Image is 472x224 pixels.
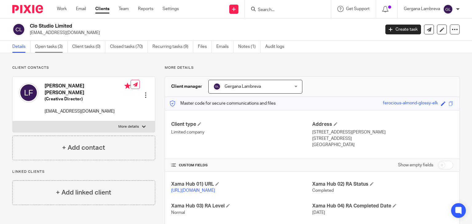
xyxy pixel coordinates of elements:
a: Reports [138,6,153,12]
a: Settings [163,6,179,12]
a: Recurring tasks (9) [152,41,193,53]
h4: Xama Hub 04) RA Completed Date [312,203,453,209]
p: Linked clients [12,169,155,174]
h3: Client manager [171,83,202,90]
span: Get Support [346,7,370,11]
h4: Xama Hub 03) RA Level [171,203,312,209]
a: Notes (1) [238,41,261,53]
h4: + Add contact [62,143,105,153]
h2: Clo Studio Limited [30,23,307,29]
a: Details [12,41,30,53]
img: svg%3E [19,83,38,102]
p: More details [118,124,139,129]
a: Open tasks (3) [35,41,68,53]
p: [STREET_ADDRESS][PERSON_NAME] [312,129,453,135]
h4: CUSTOM FIELDS [171,163,312,168]
p: Limited company [171,129,312,135]
a: Closed tasks (70) [110,41,148,53]
h5: (Creative Director) [45,96,131,102]
p: Master code for secure communications and files [170,100,276,106]
a: Emails [216,41,234,53]
a: Client tasks (0) [72,41,105,53]
span: Gergana Lambreva [225,84,261,89]
p: Client contacts [12,65,155,70]
h4: [PERSON_NAME] [PERSON_NAME] [45,83,131,96]
input: Search [257,7,313,13]
img: svg%3E [443,4,453,14]
a: [URL][DOMAIN_NAME] [171,188,215,193]
h4: Xama Hub 01) URL [171,181,312,187]
div: ferocious-almond-glossy-elk [383,100,438,107]
p: [GEOGRAPHIC_DATA] [312,142,453,148]
span: Normal [171,210,185,215]
a: Team [119,6,129,12]
a: Create task [385,25,421,34]
label: Show empty fields [398,162,433,168]
i: Primary [124,83,131,89]
p: Gergana Lambreva [404,6,440,12]
p: [EMAIL_ADDRESS][DOMAIN_NAME] [45,108,131,114]
span: [DATE] [312,210,325,215]
a: Email [76,6,86,12]
span: Completed [312,188,334,193]
h4: + Add linked client [56,188,111,197]
p: More details [165,65,460,70]
h4: Address [312,121,453,128]
h4: Client type [171,121,312,128]
a: Audit logs [265,41,289,53]
a: Clients [95,6,109,12]
img: svg%3E [213,83,221,90]
a: Work [57,6,67,12]
h4: Xama Hub 02) RA Status [312,181,453,187]
img: Pixie [12,5,43,13]
p: [EMAIL_ADDRESS][DOMAIN_NAME] [30,30,376,36]
img: svg%3E [12,23,25,36]
a: Files [198,41,212,53]
p: [STREET_ADDRESS] [312,136,453,142]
